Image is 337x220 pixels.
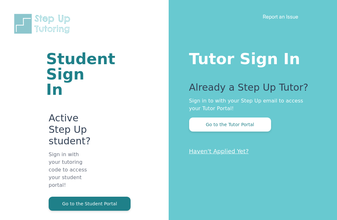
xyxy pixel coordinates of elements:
[189,97,312,112] p: Sign in to with your Step Up email to access your Tutor Portal!
[189,148,249,155] a: Haven't Applied Yet?
[189,121,271,127] a: Go to the Tutor Portal
[49,151,92,197] p: Sign in with your tutoring code to access your student portal!
[189,82,312,97] p: Already a Step Up Tutor?
[189,49,312,66] h1: Tutor Sign In
[263,13,298,20] a: Report an Issue
[49,112,92,151] p: Active Step Up student?
[46,51,92,97] h1: Student Sign In
[49,197,131,211] button: Go to the Student Portal
[189,118,271,132] button: Go to the Tutor Portal
[49,201,131,207] a: Go to the Student Portal
[13,13,74,35] img: Step Up Tutoring horizontal logo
